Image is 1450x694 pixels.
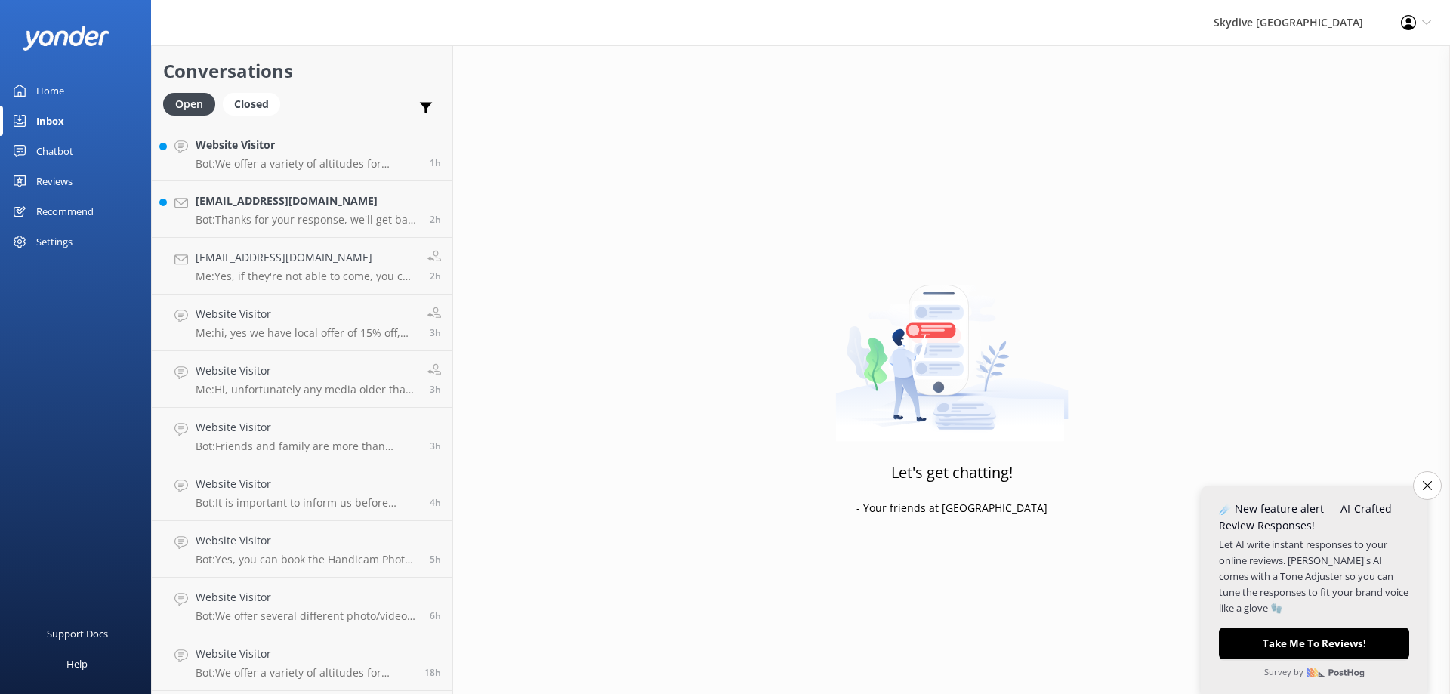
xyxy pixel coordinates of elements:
h3: Let's get chatting! [891,461,1013,485]
div: Inbox [36,106,64,136]
span: Oct 07 2025 01:00pm (UTC +10:00) Australia/Brisbane [430,270,441,282]
img: artwork of a man stealing a conversation from at giant smartphone [835,253,1069,442]
a: Closed [223,95,288,112]
div: Support Docs [47,618,108,649]
div: Recommend [36,196,94,227]
p: Me: Hi, unfortunately any media older than 1 year is no longer accessable in our server. [196,383,416,396]
p: Bot: We offer several different photo/video packages! The Dedicated/Ultimate packages provide the... [196,609,418,623]
span: Oct 07 2025 12:42pm (UTC +10:00) Australia/Brisbane [430,383,441,396]
a: Website VisitorBot:We offer a variety of altitudes for skydiving, with all dropzones providing ju... [152,634,452,691]
div: Closed [223,93,280,116]
div: Open [163,93,215,116]
img: yonder-white-logo.png [23,26,110,51]
div: Help [66,649,88,679]
a: Website VisitorBot:We offer a variety of altitudes for skydiving, with all dropzones providing ju... [152,125,452,181]
div: Settings [36,227,72,257]
span: Oct 07 2025 10:34am (UTC +10:00) Australia/Brisbane [430,553,441,566]
a: Website VisitorBot:Yes, you can book the Handicam Photo and Video Packages online, call to add to... [152,521,452,578]
p: Bot: Friends and family are more than welcome to come along and watch. Please check with the staf... [196,440,418,453]
a: Website VisitorMe:Hi, unfortunately any media older than 1 year is no longer accessable in our se... [152,351,452,408]
h4: Website Visitor [196,646,413,662]
h2: Conversations [163,57,441,85]
a: [EMAIL_ADDRESS][DOMAIN_NAME]Bot:Thanks for your response, we'll get back to you as soon as we can... [152,181,452,238]
div: Reviews [36,166,72,196]
p: Me: hi, yes we have local offer of 15% off, you can check details here [URL][DOMAIN_NAME]. [196,326,416,340]
h4: Website Visitor [196,306,416,322]
span: Oct 07 2025 12:40pm (UTC +10:00) Australia/Brisbane [430,440,441,452]
a: [EMAIL_ADDRESS][DOMAIN_NAME]Me:Yes, if they're not able to come, you can print the waiver form ou... [152,238,452,295]
h4: Website Visitor [196,362,416,379]
p: - Your friends at [GEOGRAPHIC_DATA] [856,500,1047,517]
a: Website VisitorBot:We offer several different photo/video packages! The Dedicated/Ultimate packag... [152,578,452,634]
span: Oct 07 2025 11:30am (UTC +10:00) Australia/Brisbane [430,496,441,509]
h4: Website Visitor [196,137,418,153]
span: Oct 07 2025 01:07pm (UTC +10:00) Australia/Brisbane [430,213,441,226]
span: Oct 07 2025 01:56pm (UTC +10:00) Australia/Brisbane [430,156,441,169]
h4: Website Visitor [196,419,418,436]
a: Open [163,95,223,112]
p: Bot: We offer a variety of altitudes for skydiving, with all dropzones providing jumps up to 15,0... [196,666,413,680]
span: Oct 06 2025 09:26pm (UTC +10:00) Australia/Brisbane [424,666,441,679]
a: Website VisitorMe:hi, yes we have local offer of 15% off, you can check details here [URL][DOMAIN... [152,295,452,351]
a: Website VisitorBot:It is important to inform us before booking if you have any restrictions on yo... [152,464,452,521]
span: Oct 07 2025 12:43pm (UTC +10:00) Australia/Brisbane [430,326,441,339]
p: Bot: It is important to inform us before booking if you have any restrictions on your physical ab... [196,496,418,510]
h4: Website Visitor [196,476,418,492]
p: Bot: We offer a variety of altitudes for skydiving, with all dropzones providing jumps up to 15,0... [196,157,418,171]
p: Bot: Yes, you can book the Handicam Photo and Video Packages online, call to add to your booking ... [196,553,418,566]
p: Bot: Thanks for your response, we'll get back to you as soon as we can during opening hours. [196,213,418,227]
div: Chatbot [36,136,73,166]
h4: Website Visitor [196,532,418,549]
h4: [EMAIL_ADDRESS][DOMAIN_NAME] [196,249,416,266]
div: Home [36,76,64,106]
h4: Website Visitor [196,589,418,606]
span: Oct 07 2025 09:22am (UTC +10:00) Australia/Brisbane [430,609,441,622]
a: Website VisitorBot:Friends and family are more than welcome to come along and watch. Please check... [152,408,452,464]
h4: [EMAIL_ADDRESS][DOMAIN_NAME] [196,193,418,209]
p: Me: Yes, if they're not able to come, you can print the waiver form out, fill up, sign and bring ... [196,270,416,283]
